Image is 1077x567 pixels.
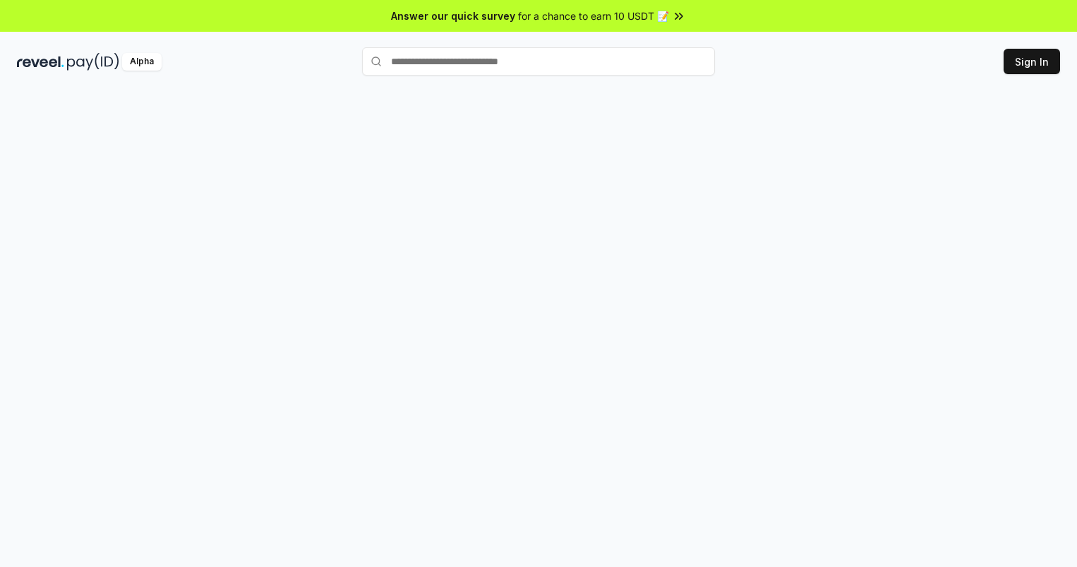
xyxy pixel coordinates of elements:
img: pay_id [67,53,119,71]
img: reveel_dark [17,53,64,71]
div: Alpha [122,53,162,71]
span: for a chance to earn 10 USDT 📝 [518,8,669,23]
span: Answer our quick survey [391,8,515,23]
button: Sign In [1004,49,1060,74]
